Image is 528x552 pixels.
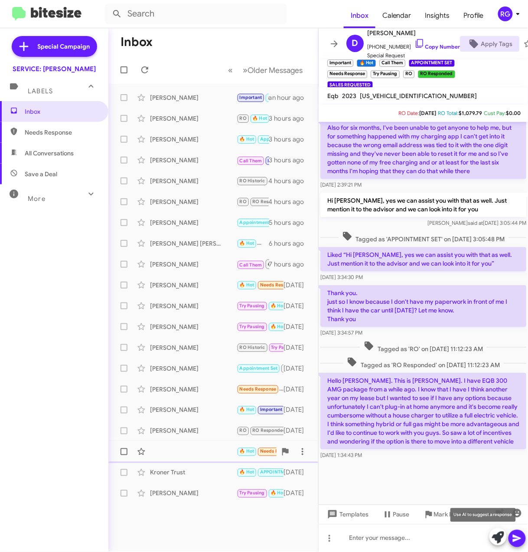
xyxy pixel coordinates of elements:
[284,489,311,498] div: [DATE]
[357,59,375,67] small: 🔥 Hot
[238,61,308,79] button: Next
[252,428,286,434] span: RO Responded
[393,507,410,522] span: Pause
[240,136,254,142] span: 🔥 Hot
[240,158,262,164] span: Call Them
[418,3,457,28] a: Insights
[150,468,237,477] div: Kroner Trust
[150,114,237,123] div: [PERSON_NAME]
[339,231,508,243] span: Tagged as 'APPOINTMENT SET' on [DATE] 3:05:48 PM
[320,193,526,217] p: Hi [PERSON_NAME], yes we can assist you with that as well. Just mention it to the advisor and we ...
[240,449,254,454] span: 🔥 Hot
[228,65,233,76] span: «
[243,65,248,76] span: »
[327,70,367,78] small: Needs Response
[105,3,287,24] input: Search
[269,260,311,269] div: 7 hours ago
[420,110,437,116] span: [DATE]
[237,384,284,394] div: Liked “I'm glad to hear that! If you need any further service or maintenance for your vehicle, fe...
[284,322,311,331] div: [DATE]
[367,51,460,60] span: Special Request
[237,113,269,123] div: Liked “It's great to hear you enjoyed working with [PERSON_NAME]! Let us know on your next visit ...
[240,365,278,371] span: Appointment Set
[237,154,269,165] div: Great! I’ve scheduled your appointment for 11 AM [DATE]. We’ll have your loaner vehicle ready as ...
[223,61,308,79] nav: Page navigation example
[326,507,368,522] span: Templates
[240,115,247,121] span: RO
[12,36,97,57] a: Special Campaign
[375,3,418,28] a: Calendar
[269,93,311,102] div: an hour ago
[240,95,262,100] span: Important
[237,217,269,227] div: Thank you for letting me know! Please reach out when you're back in [DATE], and we can schedule y...
[237,363,284,373] div: Thank you for the information, [PERSON_NAME]! The account records have been updated.
[260,449,297,454] span: Needs Response
[271,490,285,496] span: 🔥 Hot
[150,135,237,144] div: [PERSON_NAME]
[240,386,277,392] span: Needs Response
[260,407,283,413] span: Important
[491,7,518,21] button: RG
[320,247,526,271] p: Liked “Hi [PERSON_NAME], yes we can assist you with that as well. Just mention it to the advisor ...
[150,93,237,102] div: [PERSON_NAME]
[150,177,237,185] div: [PERSON_NAME]
[417,507,479,522] button: Mark Inactive
[25,128,98,137] span: Needs Response
[271,345,296,350] span: Try Pausing
[150,302,237,310] div: [PERSON_NAME]
[327,81,373,89] small: SALES REQUESTED
[237,426,284,436] div: Yes - thank you
[260,470,303,475] span: APPOINTMENT SET
[427,220,526,226] span: [PERSON_NAME] [DATE] 3:05:44 PM
[319,507,375,522] button: Templates
[240,407,254,413] span: 🔥 Hot
[320,181,362,188] span: [DATE] 2:39:21 PM
[269,135,311,144] div: 3 hours ago
[269,177,311,185] div: 4 hours ago
[484,110,506,116] span: Cust Pay:
[450,508,516,522] div: Use AI to suggest a response
[150,489,237,498] div: [PERSON_NAME]
[360,92,477,100] span: [US_VEHICLE_IDENTIFICATION_NUMBER]
[403,70,414,78] small: RO
[150,281,237,289] div: [PERSON_NAME]
[268,158,290,164] span: Important
[344,3,375,28] a: Inbox
[237,176,269,186] div: Hi thank you for the offer [PERSON_NAME], what about for my 2920 S560? How much would cost ?
[240,303,265,309] span: Try Pausing
[150,156,237,164] div: [PERSON_NAME]
[434,507,472,522] span: Mark Inactive
[468,220,483,226] span: said at
[237,134,269,144] div: You're welcome! If you need anything else or want to book an appointment, feel free to reach out ...
[150,322,237,331] div: [PERSON_NAME]
[371,70,399,78] small: Try Pausing
[269,156,311,164] div: 3 hours ago
[150,260,237,269] div: [PERSON_NAME]
[457,3,491,28] span: Profile
[320,452,362,458] span: [DATE] 1:34:43 PM
[240,220,278,225] span: Appointment Set
[248,66,303,75] span: Older Messages
[240,324,265,329] span: Try Pausing
[269,114,311,123] div: 3 hours ago
[284,385,311,394] div: [DATE]
[237,405,284,415] div: no
[375,507,417,522] button: Pause
[240,490,265,496] span: Try Pausing
[237,342,284,352] div: Liked “You're welcome! We look forward to seeing you [DATE] at 8:00 AM. Safe travels!”
[223,61,238,79] button: Previous
[284,427,311,435] div: [DATE]
[367,38,460,51] span: [PHONE_NUMBER]
[237,467,284,477] div: Hello [PERSON_NAME], this is [PERSON_NAME] from Mercedes-Benz of Marin. Kroner mentioned connecti...
[438,110,459,116] span: RO Total:
[284,468,311,477] div: [DATE]
[237,488,284,498] div: Thank you for letting us know, have a great day !
[237,322,284,332] div: Great! I’ll schedule your appointment, we will see you then !
[284,406,311,414] div: [DATE]
[399,110,420,116] span: RO Date:
[367,28,460,38] span: [PERSON_NAME]
[327,59,353,67] small: Important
